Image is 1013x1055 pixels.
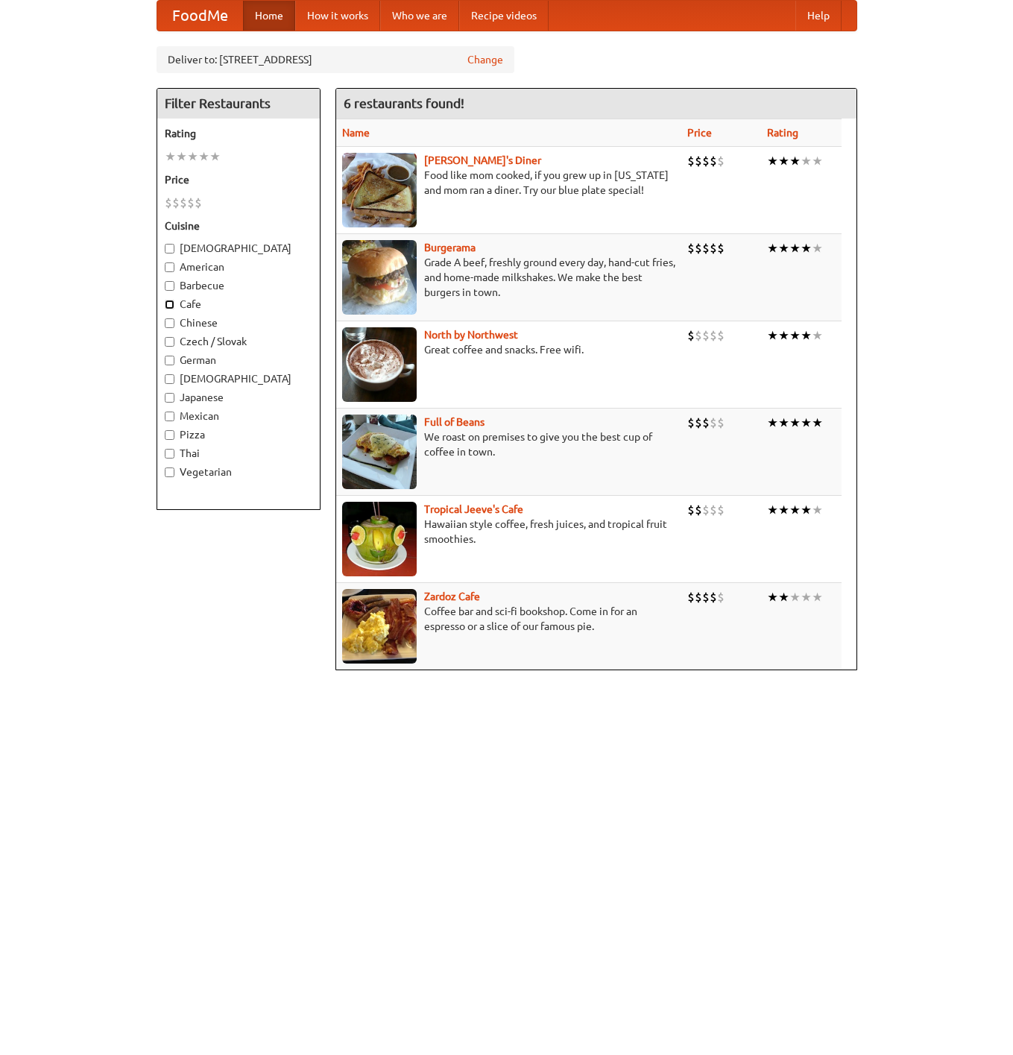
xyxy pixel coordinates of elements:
[380,1,459,31] a: Who we are
[209,148,221,165] li: ★
[243,1,295,31] a: Home
[165,412,174,421] input: Mexican
[687,589,695,605] li: $
[187,148,198,165] li: ★
[710,240,717,256] li: $
[165,315,312,330] label: Chinese
[165,409,312,423] label: Mexican
[165,244,174,253] input: [DEMOGRAPHIC_DATA]
[295,1,380,31] a: How it works
[695,153,702,169] li: $
[424,416,485,428] a: Full of Beans
[165,427,312,442] label: Pizza
[165,262,174,272] input: American
[165,241,312,256] label: [DEMOGRAPHIC_DATA]
[717,502,725,518] li: $
[165,393,174,403] input: Japanese
[717,589,725,605] li: $
[165,126,312,141] h5: Rating
[342,429,675,459] p: We roast on premises to give you the best cup of coffee in town.
[180,195,187,211] li: $
[789,502,801,518] li: ★
[687,327,695,344] li: $
[165,446,312,461] label: Thai
[687,127,712,139] a: Price
[717,240,725,256] li: $
[342,604,675,634] p: Coffee bar and sci-fi bookshop. Come in for an espresso or a slice of our famous pie.
[165,374,174,384] input: [DEMOGRAPHIC_DATA]
[702,240,710,256] li: $
[165,334,312,349] label: Czech / Slovak
[687,502,695,518] li: $
[165,371,312,386] label: [DEMOGRAPHIC_DATA]
[812,240,823,256] li: ★
[165,390,312,405] label: Japanese
[342,589,417,664] img: zardoz.jpg
[717,327,725,344] li: $
[172,195,180,211] li: $
[424,329,518,341] b: North by Northwest
[710,153,717,169] li: $
[176,148,187,165] li: ★
[702,415,710,431] li: $
[342,127,370,139] a: Name
[789,327,801,344] li: ★
[710,327,717,344] li: $
[767,589,778,605] li: ★
[165,195,172,211] li: $
[801,327,812,344] li: ★
[165,300,174,309] input: Cafe
[702,589,710,605] li: $
[342,415,417,489] img: beans.jpg
[157,1,243,31] a: FoodMe
[778,589,789,605] li: ★
[157,46,514,73] div: Deliver to: [STREET_ADDRESS]
[157,89,320,119] h4: Filter Restaurants
[702,153,710,169] li: $
[342,255,675,300] p: Grade A beef, freshly ground every day, hand-cut fries, and home-made milkshakes. We make the bes...
[342,517,675,547] p: Hawaiian style coffee, fresh juices, and tropical fruit smoothies.
[789,415,801,431] li: ★
[424,503,523,515] b: Tropical Jeeve's Cafe
[424,242,476,253] a: Burgerama
[812,502,823,518] li: ★
[165,449,174,459] input: Thai
[695,240,702,256] li: $
[789,589,801,605] li: ★
[695,327,702,344] li: $
[801,153,812,169] li: ★
[778,415,789,431] li: ★
[687,153,695,169] li: $
[165,278,312,293] label: Barbecue
[187,195,195,211] li: $
[424,154,541,166] a: [PERSON_NAME]'s Diner
[165,297,312,312] label: Cafe
[424,591,480,602] a: Zardoz Cafe
[165,337,174,347] input: Czech / Slovak
[344,96,464,110] ng-pluralize: 6 restaurants found!
[801,502,812,518] li: ★
[342,168,675,198] p: Food like mom cooked, if you grew up in [US_STATE] and mom ran a diner. Try our blue plate special!
[812,415,823,431] li: ★
[687,415,695,431] li: $
[695,502,702,518] li: $
[342,240,417,315] img: burgerama.jpg
[459,1,549,31] a: Recipe videos
[778,502,789,518] li: ★
[165,430,174,440] input: Pizza
[195,195,202,211] li: $
[778,327,789,344] li: ★
[342,342,675,357] p: Great coffee and snacks. Free wifi.
[702,502,710,518] li: $
[812,589,823,605] li: ★
[165,218,312,233] h5: Cuisine
[717,415,725,431] li: $
[702,327,710,344] li: $
[695,415,702,431] li: $
[695,589,702,605] li: $
[165,356,174,365] input: German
